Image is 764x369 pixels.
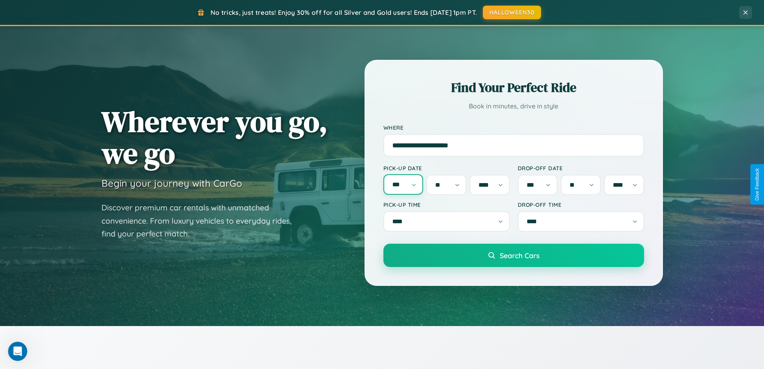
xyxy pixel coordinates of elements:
span: No tricks, just treats! Enjoy 30% off for all Silver and Gold users! Ends [DATE] 1pm PT. [211,8,477,16]
h1: Wherever you go, we go [101,106,328,169]
label: Drop-off Time [518,201,644,208]
iframe: Intercom live chat [8,342,27,361]
h2: Find Your Perfect Ride [383,79,644,96]
span: Search Cars [500,251,539,260]
p: Discover premium car rentals with unmatched convenience. From luxury vehicles to everyday rides, ... [101,201,302,241]
h3: Begin your journey with CarGo [101,177,242,189]
button: Search Cars [383,244,644,267]
label: Pick-up Time [383,201,510,208]
p: Book in minutes, drive in style [383,100,644,112]
div: Give Feedback [754,168,760,201]
label: Pick-up Date [383,165,510,171]
button: HALLOWEEN30 [483,6,541,19]
label: Where [383,124,644,131]
label: Drop-off Date [518,165,644,171]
